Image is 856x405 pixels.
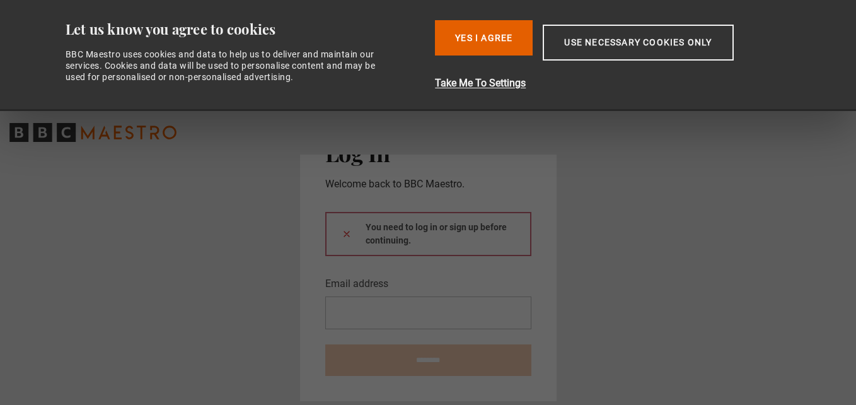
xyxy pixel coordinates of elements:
[9,123,176,142] svg: BBC Maestro
[325,177,531,192] p: Welcome back to BBC Maestro.
[325,276,388,291] label: Email address
[325,212,531,256] div: You need to log in or sign up before continuing.
[66,49,390,83] div: BBC Maestro uses cookies and data to help us to deliver and maintain our services. Cookies and da...
[325,139,531,166] h2: Log In
[435,20,533,56] button: Yes I Agree
[435,76,800,91] button: Take Me To Settings
[543,25,733,61] button: Use necessary cookies only
[66,20,425,38] div: Let us know you agree to cookies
